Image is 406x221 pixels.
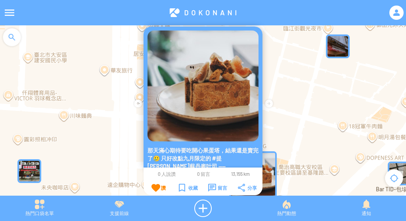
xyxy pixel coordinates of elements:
[326,200,406,217] div: 通知
[238,184,257,192] div: 分享
[158,171,176,177] span: 0 人說讚
[80,200,159,217] div: 支援前線
[231,171,250,177] span: 13,155 km
[197,171,210,177] span: 0 留言
[247,200,326,217] div: 熱門動態
[147,147,259,218] p: 那天滿心期待要吃開心果蛋塔，結果還是賣完了🥲 只好改點九月限定的 #提[PERSON_NAME]蘇丹麥吐司 —— [PERSON_NAME]的丹麥吐司取代了手指餅乾，淋上濃縮咖啡後入口溫溫的、苦...
[179,184,198,192] div: 收藏
[151,184,166,192] div: 讚
[2,193,28,204] a: 在 Google 地圖上開啟這個區域 (開啟新視窗)
[147,30,259,141] img: Visruth.jpg not found
[208,184,227,192] div: 留言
